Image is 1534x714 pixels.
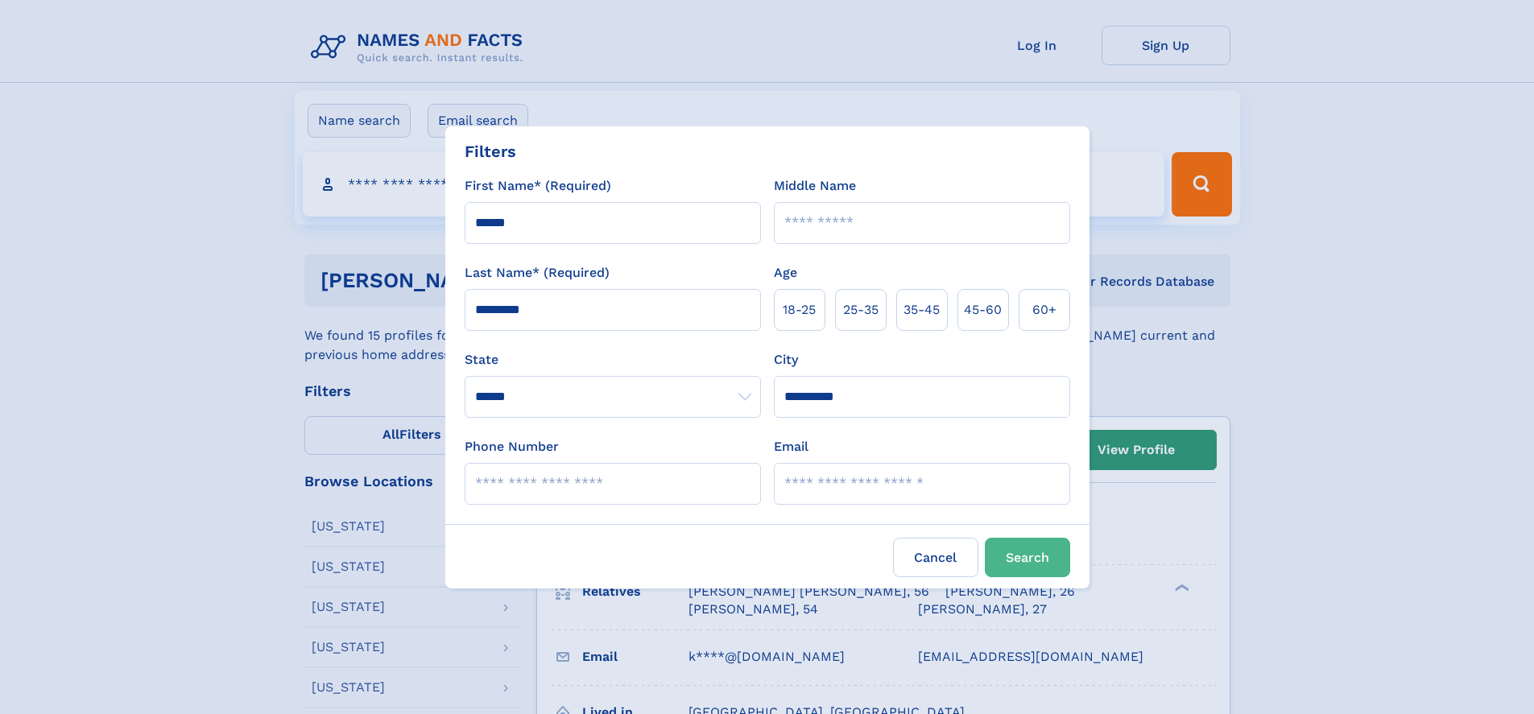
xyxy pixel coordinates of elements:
[964,300,1002,320] span: 45‑60
[465,263,610,283] label: Last Name* (Required)
[843,300,879,320] span: 25‑35
[903,300,940,320] span: 35‑45
[783,300,816,320] span: 18‑25
[774,263,797,283] label: Age
[465,176,611,196] label: First Name* (Required)
[465,350,761,369] label: State
[774,437,808,456] label: Email
[774,350,798,369] label: City
[465,139,516,163] div: Filters
[1032,300,1056,320] span: 60+
[893,538,978,577] label: Cancel
[985,538,1070,577] button: Search
[465,437,559,456] label: Phone Number
[774,176,856,196] label: Middle Name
